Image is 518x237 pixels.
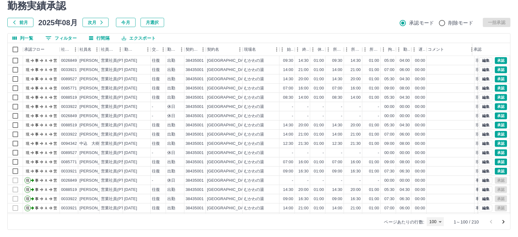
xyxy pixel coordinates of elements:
[283,58,293,64] div: 09:30
[314,132,324,137] div: 01:00
[53,114,57,118] text: 営
[323,113,324,119] div: -
[310,43,326,56] div: 休憩
[400,76,410,82] div: 04:30
[61,104,77,110] div: 0033922
[199,45,208,54] button: メニュー
[101,122,133,128] div: 営業社員(PT契約)
[369,85,379,91] div: 01:00
[409,19,434,27] span: 承認モード
[167,85,175,91] div: 出勤
[415,113,425,119] div: 00:00
[344,43,362,56] div: 所定終業
[341,113,342,119] div: -
[381,43,396,56] div: 拘束
[351,122,361,128] div: 20:00
[495,76,507,82] button: 承認
[476,76,508,82] div: 現場責任者承認待
[351,95,361,101] div: 14:00
[79,113,113,119] div: [PERSON_NAME]
[299,85,309,91] div: 16:00
[369,132,379,137] div: 01:00
[61,85,77,91] div: 0085771
[495,149,507,156] button: 承認
[351,43,361,56] div: 所定終業
[428,43,444,56] div: コメント
[35,114,39,118] text: 事
[473,43,504,56] div: 承認
[495,57,507,64] button: 承認
[369,76,379,82] div: 01:00
[206,43,243,56] div: 契約名
[79,67,113,73] div: [PERSON_NAME]
[61,113,77,119] div: 0026849
[326,43,344,56] div: 所定開始
[186,113,204,119] div: 38435001
[207,67,249,73] div: [GEOGRAPHIC_DATA]
[152,104,153,110] div: -
[167,67,175,73] div: 出勤
[79,85,113,91] div: [PERSON_NAME]
[332,85,342,91] div: 07:00
[8,34,38,43] button: 列選択
[299,67,309,73] div: 21:00
[186,132,204,137] div: 38435001
[186,76,204,82] div: 38435001
[7,18,33,27] button: 前月
[44,58,48,63] text: Ａ
[244,67,264,73] div: むかわの湯
[44,114,48,118] text: Ａ
[243,43,280,56] div: 現場名
[314,58,324,64] div: 01:00
[244,113,264,119] div: むかわの湯
[476,58,508,64] div: 現場責任者承認待
[84,34,114,43] button: 行間隔
[385,113,395,119] div: 00:00
[53,95,57,100] text: 営
[100,43,123,56] div: 社員区分
[61,132,77,137] div: 0033922
[480,122,493,128] button: 編集
[314,122,324,128] div: 01:00
[26,77,29,81] text: 現
[370,43,380,56] div: 所定休憩
[314,85,324,91] div: 01:00
[476,85,508,91] div: 現場責任者承認待
[152,113,153,119] div: -
[369,95,379,101] div: 01:00
[283,67,293,73] div: 14:00
[207,58,249,64] div: [GEOGRAPHIC_DATA]
[332,67,342,73] div: 14:00
[101,67,133,73] div: 営業社員(PT契約)
[124,58,137,64] div: [DATE]
[476,113,508,119] div: 現場責任者承認待
[299,132,309,137] div: 21:00
[186,104,204,110] div: 38435001
[152,76,160,82] div: 往復
[79,58,113,64] div: [PERSON_NAME]
[152,67,160,73] div: 往復
[166,43,184,56] div: 勤務区分
[116,45,125,54] button: メニュー
[299,76,309,82] div: 20:00
[83,18,109,27] button: 次月
[159,45,168,54] button: メニュー
[415,95,425,101] div: 00:00
[167,58,175,64] div: 出勤
[61,43,71,56] div: 社員番号
[61,76,77,82] div: 0089527
[495,103,507,110] button: 承認
[44,77,48,81] text: Ａ
[299,122,309,128] div: 20:00
[404,43,410,56] div: 勤務
[467,45,477,54] button: メニュー
[24,43,44,56] div: 承認フロー
[385,104,395,110] div: 00:00
[480,186,493,193] button: 編集
[26,95,29,100] text: 現
[35,86,39,90] text: 事
[186,67,204,73] div: 38435001
[61,122,77,128] div: 0088519
[495,66,507,73] button: 承認
[480,196,493,202] button: 編集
